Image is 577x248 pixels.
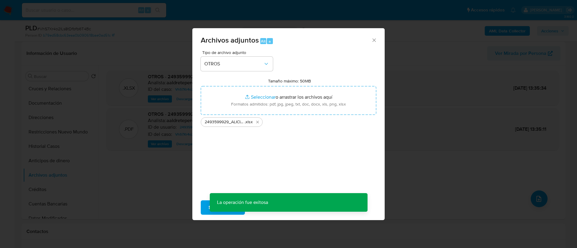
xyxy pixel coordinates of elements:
[268,78,311,84] label: Tamaño máximo: 50MB
[269,38,271,44] span: a
[204,61,263,67] span: OTROS
[201,115,376,127] ul: Archivos seleccionados
[201,57,273,71] button: OTROS
[261,38,266,44] span: Alt
[371,37,377,43] button: Cerrar
[245,119,253,125] span: .xlsx
[209,201,237,214] span: Subir archivo
[202,50,274,55] span: Tipo de archivo adjunto
[254,118,261,126] button: Eliminar 2493599929_ALICIA VAZQUEZ MARTINEZ_AGOSTO 2025.xlsx
[201,200,245,215] button: Subir archivo
[201,35,259,45] span: Archivos adjuntos
[210,193,275,212] p: La operación fue exitosa
[205,119,245,125] span: 2493599929_ALICIA [PERSON_NAME] 2025
[255,201,275,214] span: Cancelar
